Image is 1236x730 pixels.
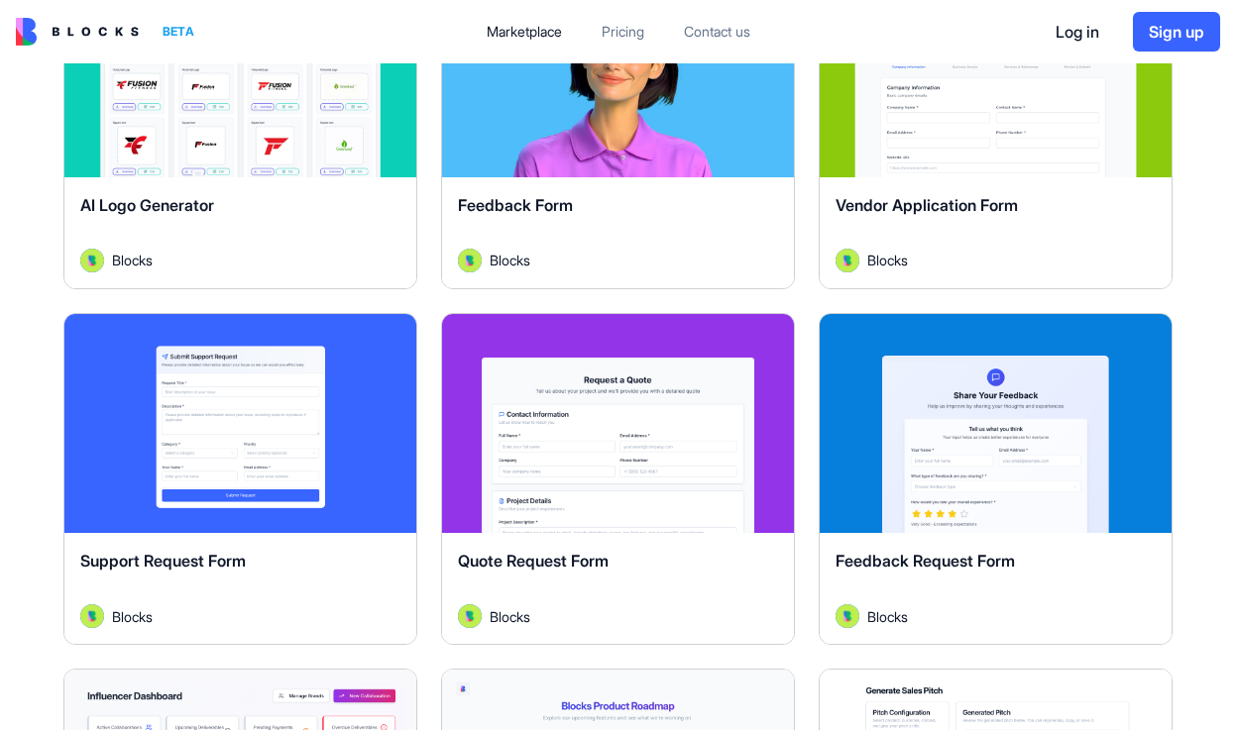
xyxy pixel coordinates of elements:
span: Vendor Application Form [836,195,1018,215]
a: Contact us [668,14,766,50]
img: Avatar [836,604,859,628]
img: Avatar [458,604,482,628]
img: Avatar [80,249,104,272]
a: Support Request FormAvatarBlocks [63,313,417,646]
span: Blocks [490,250,530,270]
span: Feedback Request Form [836,551,1015,571]
a: Marketplace [471,14,578,50]
img: logo [16,18,139,46]
span: Feedback Form [458,195,573,215]
div: Contact us [684,22,750,42]
span: Blocks [867,606,908,627]
span: Quote Request Form [458,551,609,571]
a: Feedback Request FormAvatarBlocks [819,313,1173,646]
span: Blocks [867,250,908,270]
a: Pricing [586,14,660,50]
span: Blocks [490,606,530,627]
div: Marketplace [487,22,562,42]
a: BETA [16,18,202,46]
div: BETA [155,18,202,46]
span: Blocks [112,606,153,627]
img: Avatar [458,249,482,272]
img: Avatar [80,604,104,628]
span: Support Request Form [80,551,246,571]
span: AI Logo Generator [80,195,214,215]
span: Blocks [112,250,153,270]
img: Avatar [836,249,859,272]
button: Log in [1038,12,1117,52]
div: Pricing [602,22,644,42]
button: Sign up [1133,12,1220,52]
a: Quote Request FormAvatarBlocks [441,313,795,646]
